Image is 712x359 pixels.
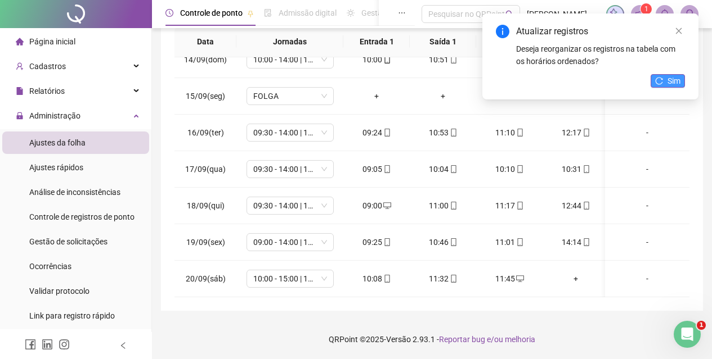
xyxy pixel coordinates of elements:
div: + [419,90,467,102]
span: mobile [449,238,458,246]
span: mobile [515,202,524,210]
span: Controle de ponto [180,8,243,17]
th: Entrada 2 [476,26,543,57]
footer: QRPoint © 2025 - 2.93.1 - [152,320,712,359]
span: left [119,342,127,349]
span: close [675,27,683,35]
span: Relatórios [29,87,65,96]
span: facebook [25,339,36,350]
span: Versão [386,335,411,344]
span: sun [347,9,355,17]
span: linkedin [42,339,53,350]
th: Entrada 1 [343,26,410,57]
div: 11:00 [419,199,467,212]
span: mobile [581,129,590,137]
span: Sim [668,75,680,87]
div: - [614,199,680,212]
div: Deseja reorganizar os registros na tabela com os horários ordenados? [516,43,685,67]
span: 16/09(ter) [187,128,224,137]
div: + [352,90,401,102]
th: Saída 1 [410,26,476,57]
span: Reportar bug e/ou melhoria [439,335,535,344]
span: 10:00 - 15:00 | 16:30 - 22:00 [253,270,327,287]
div: 09:05 [352,163,401,175]
span: mobile [382,275,391,283]
div: 11:32 [419,272,467,285]
span: mobile [449,202,458,210]
div: 09:00 [352,199,401,212]
div: - [614,272,680,285]
span: mobile [515,129,524,137]
th: Jornadas [236,26,343,57]
button: Sim [651,74,685,88]
span: notification [635,9,645,19]
img: 88819 [681,6,698,22]
div: 11:17 [485,199,534,212]
span: 1 [697,321,706,330]
span: Link para registro rápido [29,311,115,320]
span: mobile [581,202,590,210]
span: Gestão de solicitações [29,237,108,246]
span: mobile [382,129,391,137]
div: 10:10 [485,163,534,175]
div: + [552,272,600,285]
span: mobile [581,238,590,246]
span: mobile [382,165,391,173]
span: 09:30 - 14:00 | 14:30 - 16:30 [253,124,327,141]
span: Ajustes rápidos [29,163,83,172]
span: mobile [449,129,458,137]
div: 10:53 [419,126,467,139]
span: 09:30 - 14:00 | 14:30 - 16:30 [253,197,327,214]
div: 10:51 [419,53,467,66]
span: Página inicial [29,37,75,46]
span: lock [16,112,24,120]
div: 10:00 [352,53,401,66]
div: - [614,163,680,175]
div: 10:46 [419,236,467,248]
span: Análise de inconsistências [29,188,120,197]
span: user-add [16,62,24,70]
span: [PERSON_NAME] - Vinho & [PERSON_NAME] [527,8,599,20]
div: - [614,126,680,139]
span: reload [655,77,663,85]
span: home [16,38,24,46]
a: Close [673,25,685,37]
iframe: Intercom live chat [674,321,701,348]
span: 17/09(qua) [185,165,226,174]
span: FOLGA [253,88,327,104]
span: mobile [515,165,524,173]
span: desktop [515,275,524,283]
span: 19/09(sex) [186,238,225,247]
span: 20/09(sáb) [186,274,226,283]
span: instagram [59,339,70,350]
div: 12:44 [552,199,600,212]
span: file [16,87,24,95]
div: 09:25 [352,236,401,248]
span: 10:00 - 14:00 | 14:30 - 17:00 [253,51,327,68]
span: clock-circle [165,9,173,17]
span: mobile [581,165,590,173]
img: sparkle-icon.fc2bf0ac1784a2077858766a79e2daf3.svg [609,8,621,20]
span: file-done [264,9,272,17]
span: mobile [449,56,458,63]
span: 1 [644,5,648,13]
span: 14/09(dom) [184,55,227,64]
div: 10:31 [552,163,600,175]
sup: 1 [641,3,652,15]
div: 09:24 [352,126,401,139]
span: mobile [515,238,524,246]
span: 09:30 - 14:00 | 14:30 - 16:30 [253,161,327,178]
span: desktop [382,202,391,210]
span: info-circle [496,25,509,38]
span: Administração [29,111,80,120]
div: 14:14 [552,236,600,248]
div: Atualizar registros [516,25,685,38]
div: 10:08 [352,272,401,285]
span: Ocorrências [29,262,71,271]
span: mobile [449,165,458,173]
div: - [614,236,680,248]
div: 11:01 [485,236,534,248]
span: Cadastros [29,62,66,71]
span: ellipsis [398,9,406,17]
span: 09:00 - 14:00 | 14:30 - 17:00 [253,234,327,251]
